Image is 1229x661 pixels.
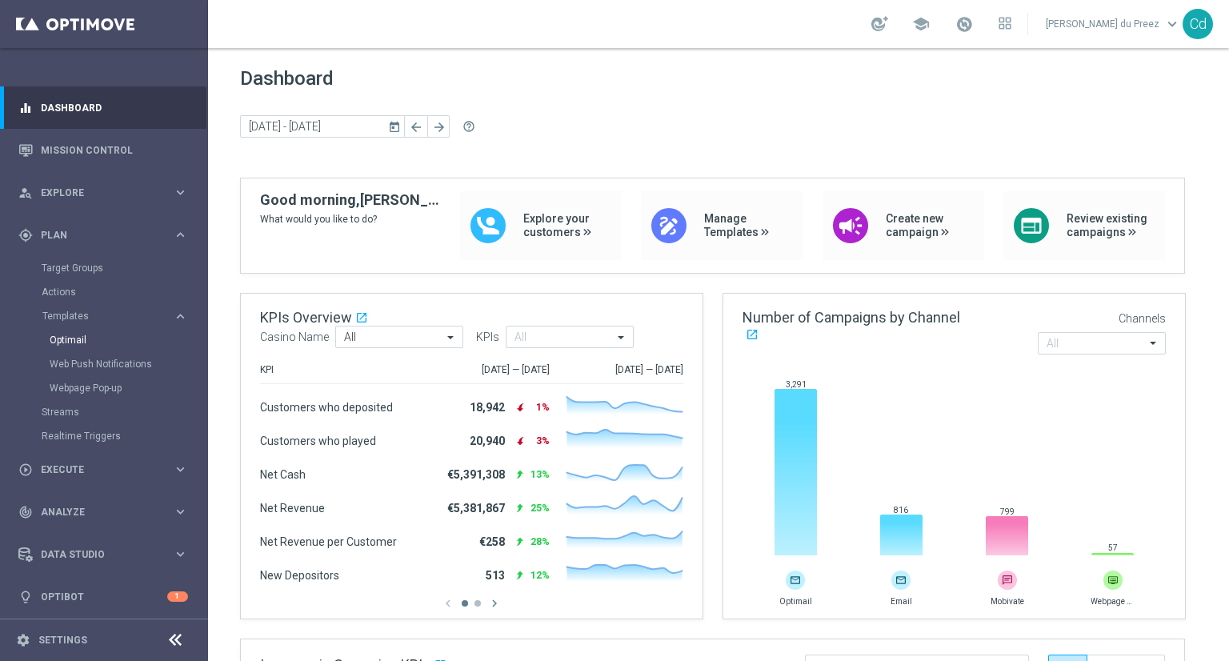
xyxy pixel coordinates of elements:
div: Web Push Notifications [50,352,206,376]
span: Analyze [41,507,173,517]
div: Realtime Triggers [42,424,206,448]
button: person_search Explore keyboard_arrow_right [18,186,189,199]
div: Streams [42,400,206,424]
div: Plan [18,228,173,242]
a: Settings [38,635,87,645]
i: equalizer [18,101,33,115]
button: play_circle_outline Execute keyboard_arrow_right [18,463,189,476]
div: Explore [18,186,173,200]
a: Streams [42,406,166,419]
button: Templates keyboard_arrow_right [42,310,189,322]
button: gps_fixed Plan keyboard_arrow_right [18,229,189,242]
span: Explore [41,188,173,198]
i: lightbulb [18,590,33,604]
i: keyboard_arrow_right [173,462,188,477]
div: 1 [167,591,188,602]
i: keyboard_arrow_right [173,309,188,324]
a: [PERSON_NAME] du Preezkeyboard_arrow_down [1044,12,1183,36]
span: Execute [41,465,173,475]
button: equalizer Dashboard [18,102,189,114]
i: keyboard_arrow_right [173,185,188,200]
div: Target Groups [42,256,206,280]
div: Optimail [50,328,206,352]
div: Webpage Pop-up [50,376,206,400]
a: Webpage Pop-up [50,382,166,395]
span: Templates [42,311,157,321]
a: Web Push Notifications [50,358,166,371]
div: Execute [18,463,173,477]
i: keyboard_arrow_right [173,504,188,519]
i: keyboard_arrow_right [173,547,188,562]
span: school [912,15,930,33]
button: Data Studio keyboard_arrow_right [18,548,189,561]
a: Actions [42,286,166,298]
a: Optimail [50,334,166,347]
i: settings [16,633,30,647]
div: Optibot [18,575,188,618]
div: Data Studio [18,547,173,562]
span: Plan [41,230,173,240]
div: Cd [1183,9,1213,39]
div: Templates [42,311,173,321]
i: track_changes [18,505,33,519]
i: play_circle_outline [18,463,33,477]
button: Mission Control [18,144,189,157]
a: Mission Control [41,129,188,171]
div: Templates [42,304,206,400]
a: Dashboard [41,86,188,129]
i: person_search [18,186,33,200]
div: Mission Control [18,129,188,171]
a: Target Groups [42,262,166,274]
div: Analyze [18,505,173,519]
a: Optibot [41,575,167,618]
i: gps_fixed [18,228,33,242]
span: Data Studio [41,550,173,559]
span: keyboard_arrow_down [1163,15,1181,33]
div: Dashboard [18,86,188,129]
i: keyboard_arrow_right [173,227,188,242]
button: track_changes Analyze keyboard_arrow_right [18,506,189,519]
button: lightbulb Optibot 1 [18,591,189,603]
a: Realtime Triggers [42,430,166,443]
div: Actions [42,280,206,304]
